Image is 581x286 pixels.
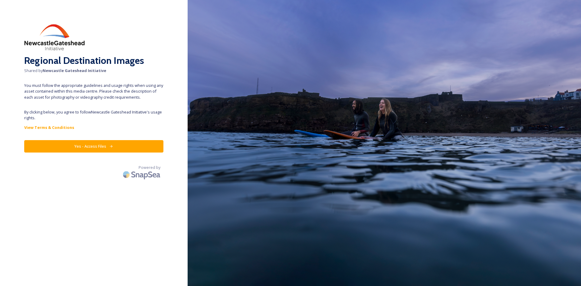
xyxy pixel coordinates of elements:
strong: View Terms & Conditions [24,125,74,130]
span: Shared by [24,68,163,74]
span: You must follow the appropriate guidelines and usage rights when using any asset contained within... [24,83,163,100]
img: SnapSea Logo [121,167,163,182]
span: By clicking below, you agree to follow Newcastle Gateshead Initiative 's usage rights. [24,109,163,121]
button: Yes - Access Files [24,140,163,153]
span: Powered by [139,165,160,170]
img: download%20(2).png [24,24,85,50]
a: View Terms & Conditions [24,124,163,131]
h2: Regional Destination Images [24,53,163,68]
strong: Newcastle Gateshead Initiative [43,68,106,73]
